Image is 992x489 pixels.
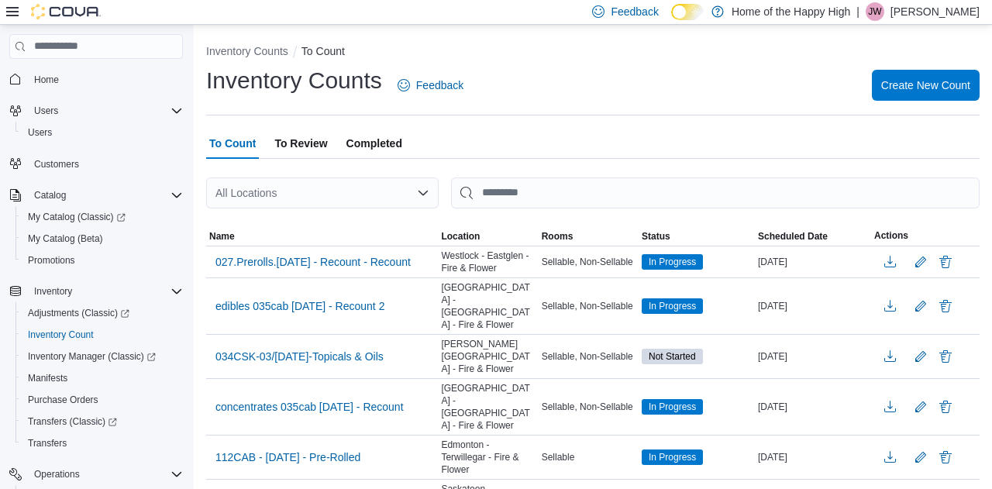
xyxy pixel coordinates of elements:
a: My Catalog (Beta) [22,229,109,248]
button: Manifests [15,367,189,389]
button: Inventory Counts [206,45,288,57]
a: Promotions [22,251,81,270]
button: Edit count details [911,345,930,368]
span: Name [209,230,235,243]
p: | [856,2,859,21]
span: Completed [346,128,402,159]
span: Not Started [649,350,696,363]
span: Inventory Count [22,325,183,344]
a: Users [22,123,58,142]
span: Inventory Manager (Classic) [28,350,156,363]
button: To Count [301,45,345,57]
button: edibles 035cab [DATE] - Recount 2 [209,294,391,318]
div: [DATE] [755,398,871,416]
span: In Progress [649,400,696,414]
div: [DATE] [755,448,871,467]
span: Not Started [642,349,703,364]
span: My Catalog (Classic) [22,208,183,226]
button: Location [438,227,538,246]
span: Manifests [22,369,183,387]
button: Users [3,100,189,122]
div: Sellable, Non-Sellable [539,253,639,271]
button: Inventory [3,281,189,302]
a: Transfers (Classic) [15,411,189,432]
span: Transfers (Classic) [28,415,117,428]
button: Home [3,68,189,91]
div: Jacob Williams [866,2,884,21]
span: To Count [209,128,256,159]
input: This is a search bar. After typing your query, hit enter to filter the results lower in the page. [451,177,980,208]
span: Inventory Manager (Classic) [22,347,183,366]
span: Purchase Orders [22,391,183,409]
span: Transfers [22,434,183,453]
span: Edmonton - Terwillegar - Fire & Flower [441,439,535,476]
span: Operations [28,465,183,484]
span: In Progress [649,299,696,313]
h1: Inventory Counts [206,65,382,96]
span: Inventory [28,282,183,301]
span: My Catalog (Beta) [28,232,103,245]
span: In Progress [642,298,703,314]
span: Customers [34,158,79,170]
span: edibles 035cab [DATE] - Recount 2 [215,298,384,314]
button: Edit count details [911,395,930,418]
button: Operations [28,465,86,484]
input: Dark Mode [671,4,704,20]
p: Home of the Happy High [732,2,850,21]
span: In Progress [642,254,703,270]
a: Feedback [391,70,470,101]
span: Catalog [28,186,183,205]
span: In Progress [649,255,696,269]
button: Delete [936,398,955,416]
span: Catalog [34,189,66,201]
div: [DATE] [755,297,871,315]
span: Adjustments (Classic) [22,304,183,322]
span: Feedback [611,4,658,19]
button: 027.Prerolls.[DATE] - Recount - Recount [209,250,417,274]
span: Create New Count [881,77,970,93]
span: Inventory [34,285,72,298]
div: Sellable, Non-Sellable [539,347,639,366]
nav: An example of EuiBreadcrumbs [206,43,980,62]
button: concentrates 035cab [DATE] - Recount [209,395,410,418]
span: My Catalog (Beta) [22,229,183,248]
a: Adjustments (Classic) [15,302,189,324]
button: 112CAB - [DATE] - Pre-Rolled [209,446,367,469]
img: Cova [31,4,101,19]
button: Purchase Orders [15,389,189,411]
span: Promotions [28,254,75,267]
span: Users [28,126,52,139]
button: Users [28,102,64,120]
button: Promotions [15,250,189,271]
p: [PERSON_NAME] [890,2,980,21]
span: Promotions [22,251,183,270]
span: In Progress [642,399,703,415]
a: Customers [28,155,85,174]
button: Create New Count [872,70,980,101]
span: [PERSON_NAME][GEOGRAPHIC_DATA] - Fire & Flower [441,338,535,375]
a: Inventory Manager (Classic) [15,346,189,367]
span: To Review [274,128,327,159]
span: 027.Prerolls.[DATE] - Recount - Recount [215,254,411,270]
a: My Catalog (Classic) [22,208,132,226]
button: Name [206,227,438,246]
a: Manifests [22,369,74,387]
button: Operations [3,463,189,485]
div: Sellable, Non-Sellable [539,297,639,315]
span: Dark Mode [671,20,672,21]
button: Inventory [28,282,78,301]
span: Actions [874,229,908,242]
div: [DATE] [755,347,871,366]
div: Sellable, Non-Sellable [539,398,639,416]
button: Open list of options [417,187,429,199]
button: My Catalog (Beta) [15,228,189,250]
span: Users [22,123,183,142]
span: Westlock - Eastglen - Fire & Flower [441,250,535,274]
button: Delete [936,297,955,315]
a: Inventory Manager (Classic) [22,347,162,366]
span: Manifests [28,372,67,384]
span: Transfers [28,437,67,449]
span: JW [868,2,881,21]
button: Catalog [28,186,72,205]
span: Status [642,230,670,243]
